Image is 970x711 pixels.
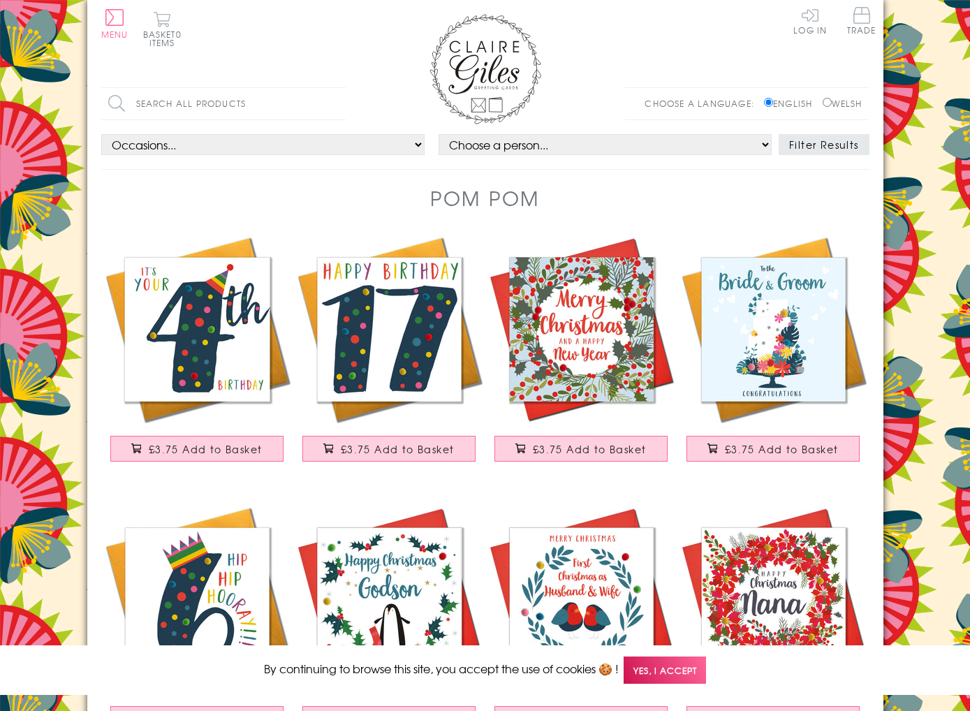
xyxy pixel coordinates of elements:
button: £3.75 Add to Basket [686,436,860,462]
a: Christmas Card, Holly and berry wreath, Pompom Embellished £3.75 Add to Basket [485,233,677,476]
img: Birthday Card, Age 6 - Blue, Hip Hip Hoorah!!!, Embellished with pompoms [101,504,293,696]
span: £3.75 Add to Basket [533,442,647,456]
a: Birthday Card, Age 4 - Blue, It's your 4th Birthday, Embellished with pompoms £3.75 Add to Basket [101,233,293,476]
button: Menu [101,9,128,38]
a: Birthday Card, Age 17 - Blue, Happy Birthday 17, Embellished with pompoms £3.75 Add to Basket [293,233,485,476]
a: Log In [793,7,827,34]
img: Christmas Card, Holly and berry wreath, Pompom Embellished [485,233,677,425]
label: Welsh [823,97,862,110]
span: £3.75 Add to Basket [341,442,455,456]
button: Filter Results [779,134,869,155]
input: Welsh [823,98,832,107]
input: English [764,98,773,107]
input: Search [332,88,346,119]
button: Basket0 items [143,11,182,47]
span: Yes, I accept [624,657,706,684]
img: Birthday Card, Age 17 - Blue, Happy Birthday 17, Embellished with pompoms [293,233,485,425]
p: Choose a language: [645,97,761,110]
img: Birthday Card, Age 4 - Blue, It's your 4th Birthday, Embellished with pompoms [101,233,293,425]
span: Menu [101,28,128,41]
button: £3.75 Add to Basket [494,436,668,462]
img: Christmas Card, Robins, 1st Christmas as Husband and Wife, Pompom Embellished [485,504,677,696]
button: £3.75 Add to Basket [110,436,284,462]
span: £3.75 Add to Basket [149,442,263,456]
span: £3.75 Add to Basket [725,442,839,456]
label: English [764,97,819,110]
img: Christmas Card, Poinsettia wreath , Happy Christmas, nana, Pompom Embellished [677,504,869,696]
img: Claire Giles Greetings Cards [429,14,541,124]
input: Search all products [101,88,346,119]
a: Trade [847,7,876,37]
a: Wedding Card, Cake, Wedding, Embellished with colourful pompoms £3.75 Add to Basket [677,233,869,476]
span: 0 items [149,28,182,49]
h1: Pom Pom [430,184,540,212]
img: Wedding Card, Cake, Wedding, Embellished with colourful pompoms [677,233,869,425]
button: £3.75 Add to Basket [302,436,476,462]
img: Christmas Card, Penguin, Godson, Embellished with colourful pompoms [293,504,485,696]
span: Trade [847,7,876,34]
